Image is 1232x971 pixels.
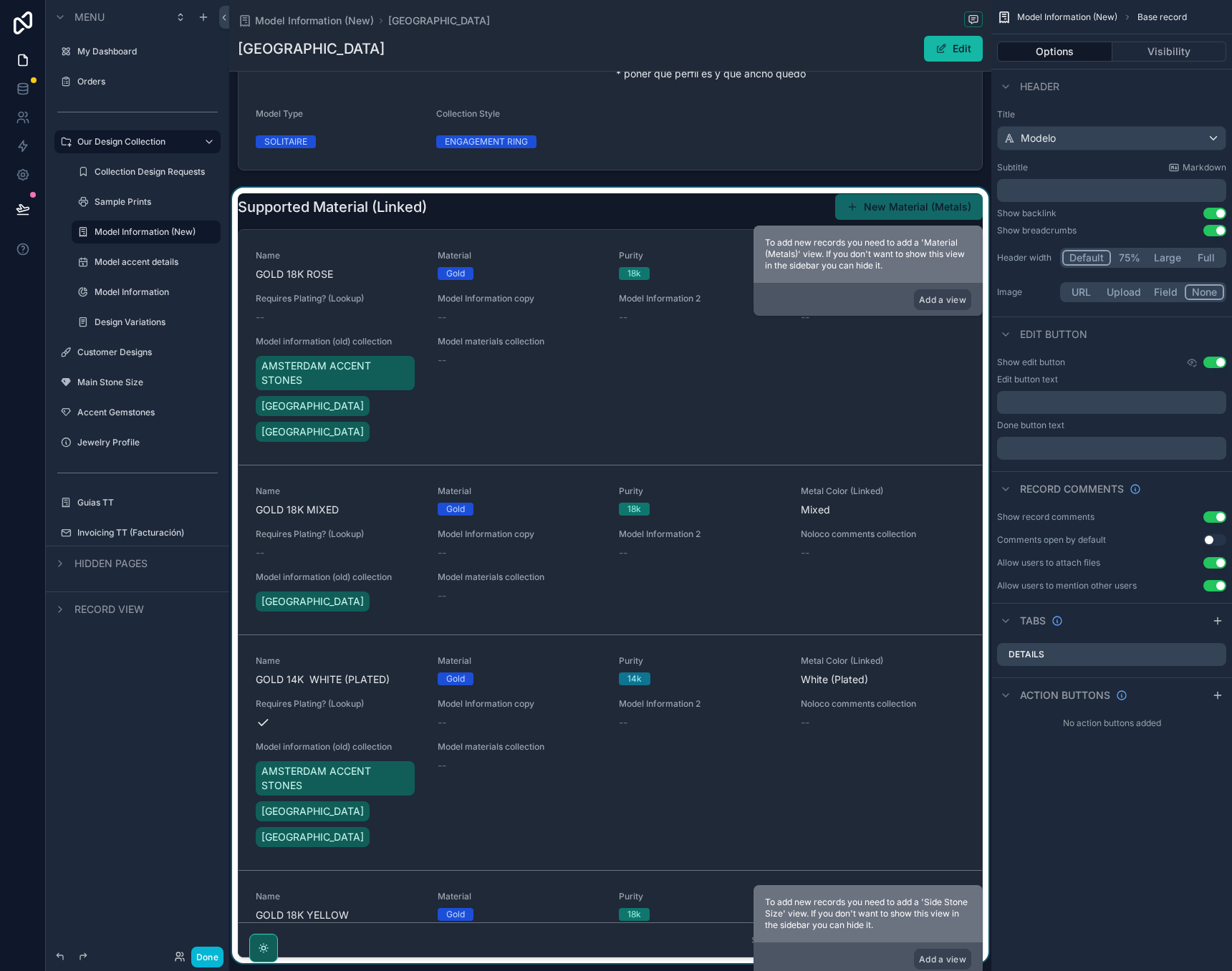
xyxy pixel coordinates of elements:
[1147,284,1185,300] button: Field
[1188,250,1224,266] button: Full
[914,289,971,310] button: Add a view
[77,347,218,358] label: Customer Designs
[1020,327,1087,342] span: Edit button
[997,374,1058,385] label: Edit button text
[997,511,1094,523] div: Show record comments
[997,42,1112,62] button: Options
[77,497,218,508] label: Guias TT
[1185,284,1224,300] button: None
[77,437,218,448] label: Jewelry Profile
[997,126,1226,150] button: Modelo
[191,947,223,967] button: Done
[1111,250,1147,266] button: 75%
[95,286,218,298] label: Model Information
[765,237,965,271] span: To add new records you need to add a 'Material (Metals)' view. If you don't want to show this vie...
[95,226,212,238] label: Model Information (New)
[997,225,1077,236] div: Show breadcrumbs
[95,317,218,328] label: Design Variations
[77,46,218,57] label: My Dashboard
[997,286,1054,298] label: Image
[238,39,385,59] h1: [GEOGRAPHIC_DATA]
[991,712,1232,735] div: No action buttons added
[1137,11,1187,23] span: Base record
[1062,284,1100,300] button: URL
[74,602,144,617] span: Record view
[1168,162,1226,173] a: Markdown
[1112,42,1227,62] button: Visibility
[255,14,374,28] span: Model Information (New)
[1183,162,1226,173] span: Markdown
[1100,284,1147,300] button: Upload
[765,897,968,930] span: To add new records you need to add a 'Side Stone Size' view. If you don't want to show this view ...
[1020,482,1124,496] span: Record comments
[751,934,850,946] span: Showing 10 of 13 results
[997,357,1065,368] label: Show edit button
[77,76,218,87] label: Orders
[997,534,1106,546] div: Comments open by default
[1020,614,1046,628] span: Tabs
[997,162,1028,173] label: Subtitle
[77,527,218,538] label: Invoicing TT (Facturación)
[95,196,218,208] label: Sample Prints
[74,10,105,24] span: Menu
[1062,250,1111,266] button: Default
[997,580,1137,591] div: Allow users to mention other users
[1017,11,1117,23] span: Model Information (New)
[997,252,1054,264] label: Header width
[997,208,1057,219] div: Show backlink
[1021,131,1056,145] span: Modelo
[997,391,1226,414] div: scrollable content
[924,36,983,62] button: Edit
[388,14,490,28] a: [GEOGRAPHIC_DATA]
[238,14,374,28] a: Model Information (New)
[1020,79,1059,94] span: Header
[1009,649,1044,660] label: Details
[74,556,148,571] span: Hidden pages
[1147,250,1188,266] button: Large
[914,949,971,970] button: Add a view
[997,179,1226,202] div: scrollable content
[77,377,218,388] label: Main Stone Size
[997,437,1226,460] div: scrollable content
[77,136,192,148] label: Our Design Collection
[997,109,1226,120] label: Title
[997,420,1064,431] label: Done button text
[1020,688,1110,702] span: Action buttons
[77,407,218,418] label: Accent Gemstones
[95,166,218,178] label: Collection Design Requests
[997,557,1100,569] div: Allow users to attach files
[95,256,218,268] label: Model accent details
